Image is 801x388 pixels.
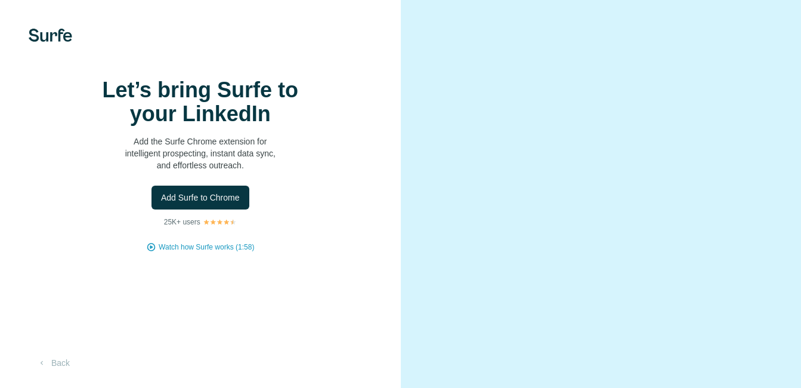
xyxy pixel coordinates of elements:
span: Add Surfe to Chrome [161,192,240,204]
h1: Let’s bring Surfe to your LinkedIn [81,78,320,126]
p: Add the Surfe Chrome extension for intelligent prospecting, instant data sync, and effortless out... [81,136,320,171]
button: Back [29,352,78,374]
img: Surfe's logo [29,29,72,42]
button: Watch how Surfe works (1:58) [159,242,254,252]
button: Add Surfe to Chrome [151,186,249,210]
img: Rating Stars [203,218,237,226]
p: 25K+ users [164,217,200,227]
